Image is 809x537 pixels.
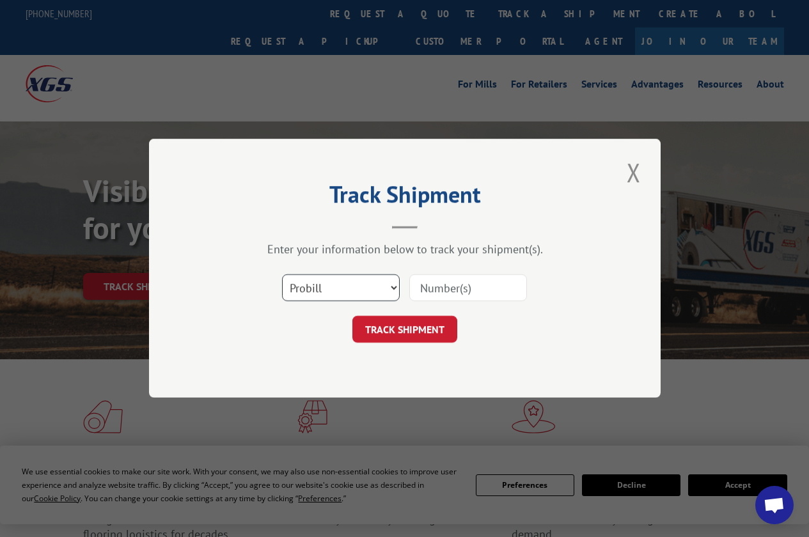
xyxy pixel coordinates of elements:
button: Close modal [623,155,645,190]
div: Enter your information below to track your shipment(s). [213,242,597,257]
h2: Track Shipment [213,185,597,210]
a: Open chat [755,486,794,524]
input: Number(s) [409,275,527,302]
button: TRACK SHIPMENT [352,316,457,343]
